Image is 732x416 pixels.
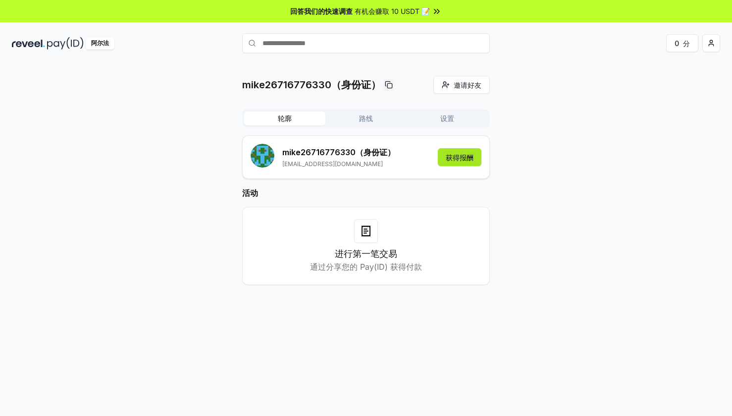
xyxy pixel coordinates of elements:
img: 揭示黑暗 [12,37,45,50]
font: 分 [683,39,690,48]
font: （身份证） [356,147,395,157]
font: 通过分享您的 Pay(ID) 获得付款 [310,262,422,272]
font: [EMAIL_ADDRESS][DOMAIN_NAME] [282,160,383,168]
font: 邀请好友 [454,81,481,89]
font: mike26716776330 [282,147,356,157]
font: 0 [675,39,679,48]
font: 阿尔法 [91,39,109,47]
font: 设置 [440,114,454,122]
font: 路线 [359,114,373,122]
button: 邀请好友 [433,76,490,94]
font: 回答我们的快速调查 [290,7,353,15]
img: 付款编号 [47,37,84,50]
font: 进行第一笔交易 [335,248,397,259]
button: 获得报酬 [438,148,481,166]
font: mike26716776330（身份证） [242,79,381,91]
font: 获得报酬 [446,153,473,162]
font: 轮廓 [278,114,292,122]
font: 活动 [242,188,258,198]
button: 0分 [666,34,698,52]
font: 有机会赚取 10 USDT 📝 [355,7,430,15]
